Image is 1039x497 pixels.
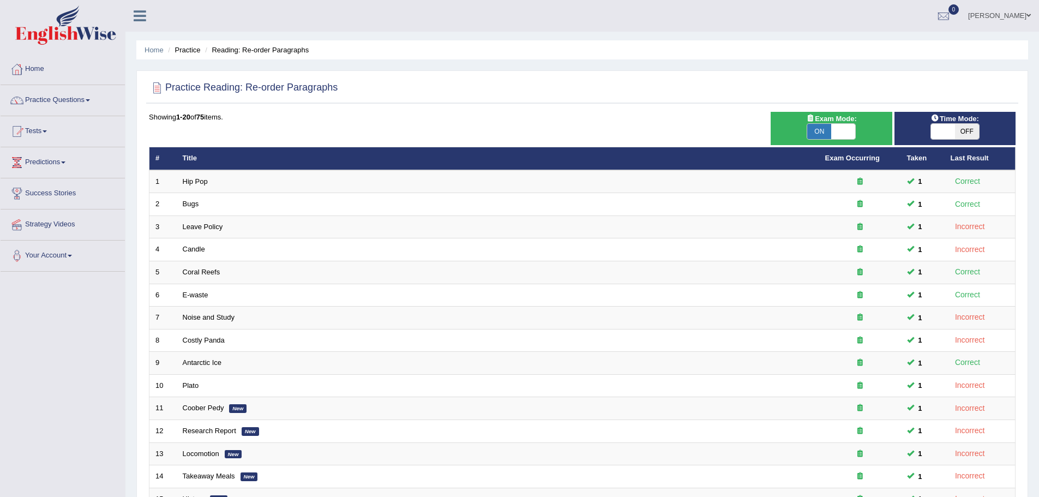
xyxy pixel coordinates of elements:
div: Show exams occurring in exams [771,112,892,145]
div: Incorrect [951,447,989,460]
div: Correct [951,198,985,211]
div: Exam occurring question [825,471,895,482]
div: Incorrect [951,470,989,482]
span: You cannot take this question anymore [914,357,927,369]
td: 6 [149,284,177,307]
a: Candle [183,245,205,253]
a: Noise and Study [183,313,235,321]
em: New [225,450,242,459]
div: Incorrect [951,220,989,233]
th: Last Result [945,147,1016,170]
a: E-waste [183,291,208,299]
span: Time Mode: [927,113,983,124]
div: Exam occurring question [825,313,895,323]
td: 2 [149,193,177,216]
a: Bugs [183,200,199,208]
span: You cannot take this question anymore [914,334,927,346]
span: Exam Mode: [802,113,861,124]
td: 13 [149,442,177,465]
a: Strategy Videos [1,209,125,237]
span: You cannot take this question anymore [914,448,927,459]
div: Exam occurring question [825,222,895,232]
a: Hip Pop [183,177,208,185]
div: Exam occurring question [825,449,895,459]
li: Reading: Re-order Paragraphs [202,45,309,55]
td: 14 [149,465,177,488]
td: 10 [149,374,177,397]
span: 0 [948,4,959,15]
div: Incorrect [951,379,989,392]
span: You cannot take this question anymore [914,266,927,278]
td: 8 [149,329,177,352]
div: Exam occurring question [825,267,895,278]
div: Exam occurring question [825,290,895,301]
div: Incorrect [951,311,989,324]
span: You cannot take this question anymore [914,221,927,232]
a: Takeaway Meals [183,472,235,480]
div: Exam occurring question [825,177,895,187]
div: Showing of items. [149,112,1016,122]
b: 1-20 [176,113,190,121]
div: Exam occurring question [825,336,895,346]
th: Taken [901,147,945,170]
div: Exam occurring question [825,358,895,368]
em: New [242,427,259,436]
a: Coober Pedy [183,404,224,412]
span: You cannot take this question anymore [914,312,927,324]
div: Incorrect [951,402,989,415]
em: New [229,404,247,413]
span: You cannot take this question anymore [914,425,927,436]
a: Coral Reefs [183,268,220,276]
span: You cannot take this question anymore [914,289,927,301]
div: Incorrect [951,243,989,256]
span: You cannot take this question anymore [914,244,927,255]
td: 1 [149,170,177,193]
div: Incorrect [951,334,989,346]
a: Plato [183,381,199,390]
em: New [241,472,258,481]
td: 7 [149,307,177,330]
a: Exam Occurring [825,154,880,162]
td: 12 [149,420,177,442]
span: You cannot take this question anymore [914,176,927,187]
td: 4 [149,238,177,261]
span: You cannot take this question anymore [914,199,927,210]
div: Correct [951,175,985,188]
span: You cannot take this question anymore [914,380,927,391]
td: 3 [149,215,177,238]
li: Practice [165,45,200,55]
div: Correct [951,266,985,278]
td: 11 [149,397,177,420]
a: Antarctic Ice [183,358,222,367]
a: Locomotion [183,450,219,458]
h2: Practice Reading: Re-order Paragraphs [149,80,338,96]
th: Title [177,147,819,170]
span: You cannot take this question anymore [914,471,927,482]
span: ON [807,124,831,139]
a: Costly Panda [183,336,225,344]
div: Correct [951,356,985,369]
span: You cannot take this question anymore [914,403,927,414]
a: Tests [1,116,125,143]
a: Home [1,54,125,81]
a: Your Account [1,241,125,268]
a: Predictions [1,147,125,175]
span: OFF [955,124,979,139]
a: Research Report [183,427,236,435]
div: Exam occurring question [825,426,895,436]
div: Exam occurring question [825,244,895,255]
a: Practice Questions [1,85,125,112]
a: Home [145,46,164,54]
th: # [149,147,177,170]
div: Correct [951,289,985,301]
div: Exam occurring question [825,381,895,391]
b: 75 [196,113,204,121]
a: Success Stories [1,178,125,206]
td: 5 [149,261,177,284]
div: Exam occurring question [825,403,895,414]
div: Incorrect [951,424,989,437]
td: 9 [149,352,177,375]
div: Exam occurring question [825,199,895,209]
a: Leave Policy [183,223,223,231]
